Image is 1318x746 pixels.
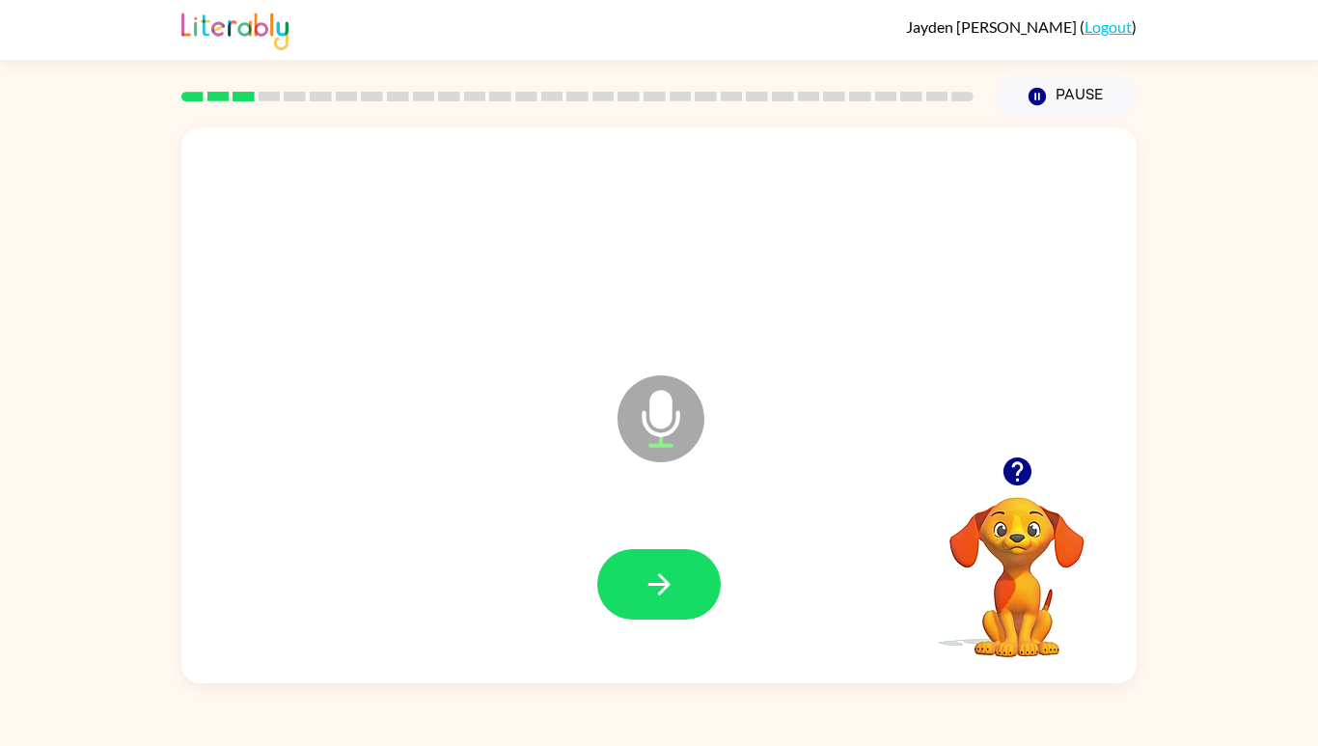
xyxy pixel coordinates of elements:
[181,8,288,50] img: Literably
[920,467,1113,660] video: Your browser must support playing .mp4 files to use Literably. Please try using another browser.
[997,74,1137,119] button: Pause
[906,17,1080,36] span: Jayden [PERSON_NAME]
[906,17,1137,36] div: ( )
[1085,17,1132,36] a: Logout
